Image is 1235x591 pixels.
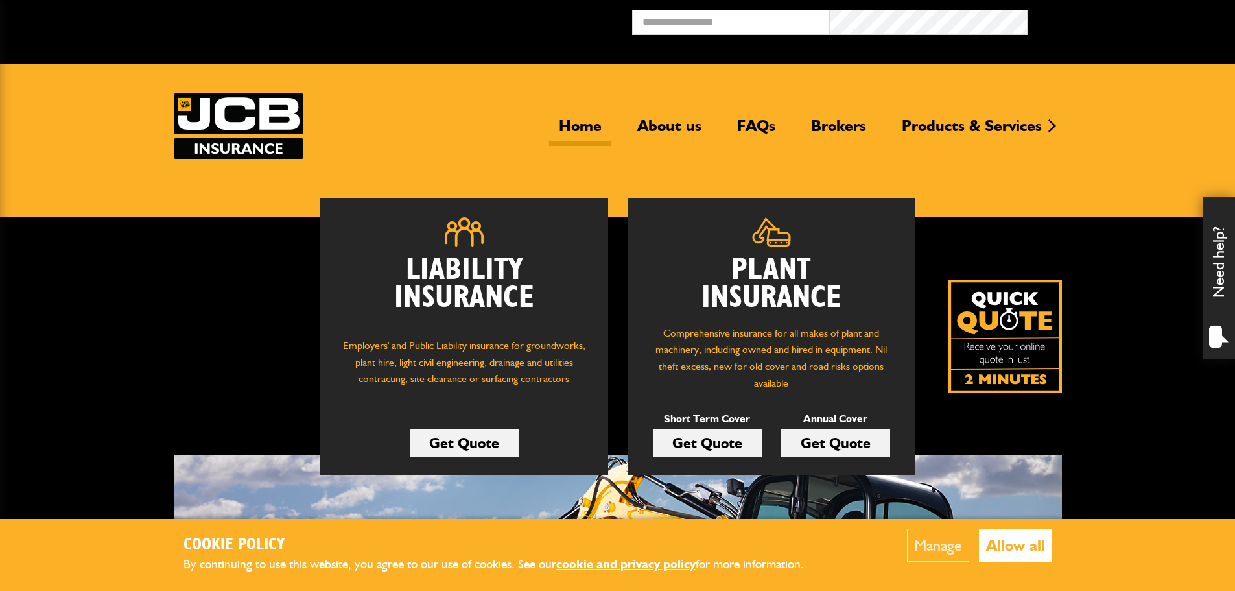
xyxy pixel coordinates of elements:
p: By continuing to use this website, you agree to our use of cookies. See our for more information. [183,555,825,575]
p: Short Term Cover [653,411,762,428]
a: Brokers [801,116,876,146]
p: Annual Cover [781,411,890,428]
a: Home [549,116,611,146]
p: Comprehensive insurance for all makes of plant and machinery, including owned and hired in equipm... [647,325,896,391]
a: Get Quote [410,429,519,457]
a: FAQs [727,116,785,146]
a: Products & Services [892,116,1052,146]
a: cookie and privacy policy [556,557,696,572]
img: JCB Insurance Services logo [174,93,303,159]
a: Get Quote [653,429,762,457]
a: Get your insurance quote isn just 2-minutes [948,280,1062,393]
p: Employers' and Public Liability insurance for groundworks, plant hire, light civil engineering, d... [340,337,589,400]
div: Need help? [1203,197,1235,359]
button: Broker Login [1028,10,1225,30]
button: Manage [907,529,969,562]
h2: Plant Insurance [647,256,896,312]
h2: Liability Insurance [340,256,589,325]
a: Get Quote [781,429,890,457]
img: Quick Quote [948,280,1062,393]
a: About us [628,116,711,146]
a: JCB Insurance Services [174,93,303,159]
h2: Cookie Policy [183,535,825,555]
button: Allow all [979,529,1052,562]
